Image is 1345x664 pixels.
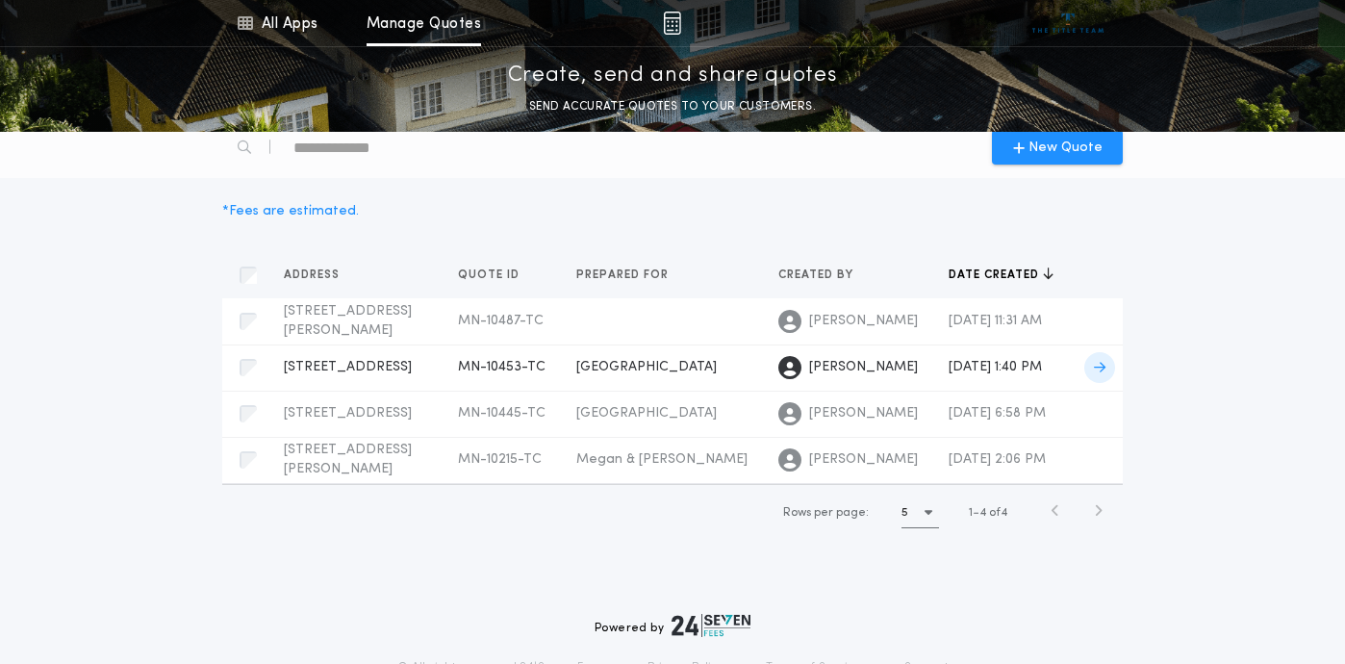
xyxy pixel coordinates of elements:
[576,268,672,283] span: Prepared for
[949,268,1043,283] span: Date created
[284,266,354,285] button: Address
[284,304,412,338] span: [STREET_ADDRESS][PERSON_NAME]
[458,268,523,283] span: Quote ID
[284,360,412,374] span: [STREET_ADDRESS]
[969,507,973,519] span: 1
[222,201,359,221] div: * Fees are estimated.
[458,314,544,328] span: MN-10487-TC
[979,507,986,519] span: 4
[901,498,939,528] button: 5
[284,406,412,421] span: [STREET_ADDRESS]
[809,358,918,377] span: [PERSON_NAME]
[992,130,1123,165] button: New Quote
[284,443,412,476] span: [STREET_ADDRESS][PERSON_NAME]
[809,450,918,470] span: [PERSON_NAME]
[778,268,857,283] span: Created by
[458,406,546,421] span: MN-10445-TC
[529,97,816,116] p: SEND ACCURATE QUOTES TO YOUR CUSTOMERS.
[663,12,681,35] img: img
[1028,138,1103,158] span: New Quote
[949,314,1042,328] span: [DATE] 11:31 AM
[949,266,1053,285] button: Date created
[284,268,343,283] span: Address
[783,507,869,519] span: Rows per page:
[576,452,748,467] span: Megan & [PERSON_NAME]
[576,406,717,421] span: [GEOGRAPHIC_DATA]
[949,452,1046,467] span: [DATE] 2:06 PM
[949,360,1042,374] span: [DATE] 1:40 PM
[809,312,918,331] span: [PERSON_NAME]
[989,504,1007,522] span: of 4
[901,503,908,523] h1: 5
[778,266,868,285] button: Created by
[508,61,838,91] p: Create, send and share quotes
[1032,13,1104,33] img: vs-icon
[458,360,546,374] span: MN-10453-TC
[458,452,542,467] span: MN-10215-TC
[949,406,1046,421] span: [DATE] 6:58 PM
[576,360,717,374] span: [GEOGRAPHIC_DATA]
[458,266,534,285] button: Quote ID
[672,614,750,637] img: logo
[809,404,918,423] span: [PERSON_NAME]
[595,614,750,637] div: Powered by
